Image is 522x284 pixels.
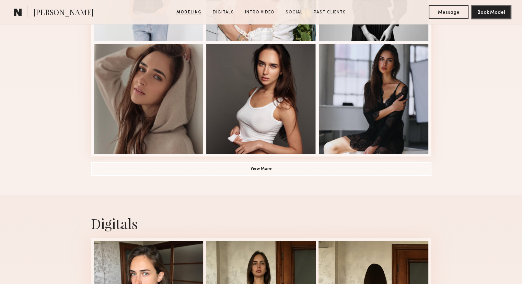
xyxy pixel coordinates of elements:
span: [PERSON_NAME] [33,7,94,19]
a: Digitals [210,9,237,15]
a: Social [283,9,305,15]
button: View More [91,162,431,176]
a: Intro Video [242,9,277,15]
div: Digitals [91,214,431,232]
button: Book Model [471,5,511,19]
a: Past Clients [311,9,349,15]
button: Message [429,5,468,19]
a: Book Model [471,9,511,15]
a: Modeling [174,9,205,15]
